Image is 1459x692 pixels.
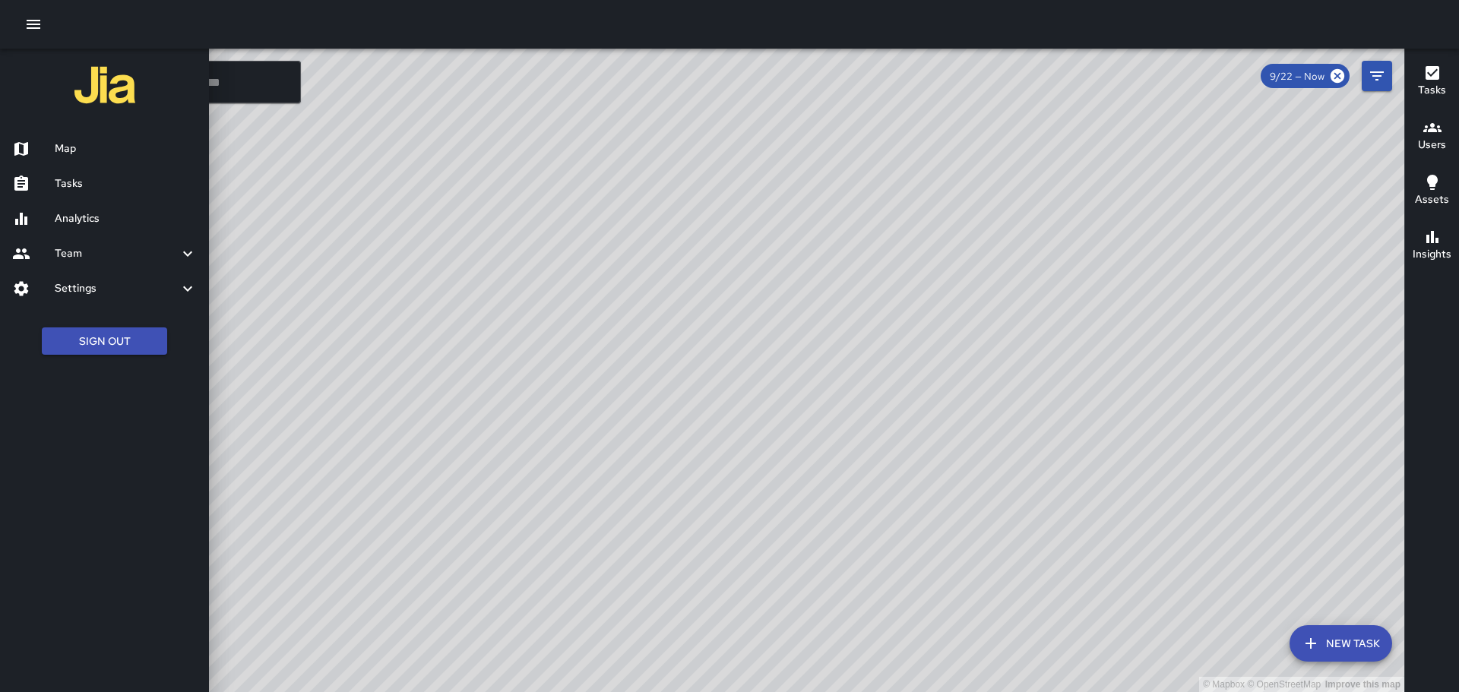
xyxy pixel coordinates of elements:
[1413,246,1451,263] h6: Insights
[55,175,197,192] h6: Tasks
[55,280,179,297] h6: Settings
[1290,625,1392,662] button: New Task
[55,210,197,227] h6: Analytics
[74,55,135,115] img: jia-logo
[1415,191,1449,208] h6: Assets
[42,327,167,355] button: Sign Out
[1418,137,1446,153] h6: Users
[1418,82,1446,99] h6: Tasks
[55,141,197,157] h6: Map
[55,245,179,262] h6: Team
